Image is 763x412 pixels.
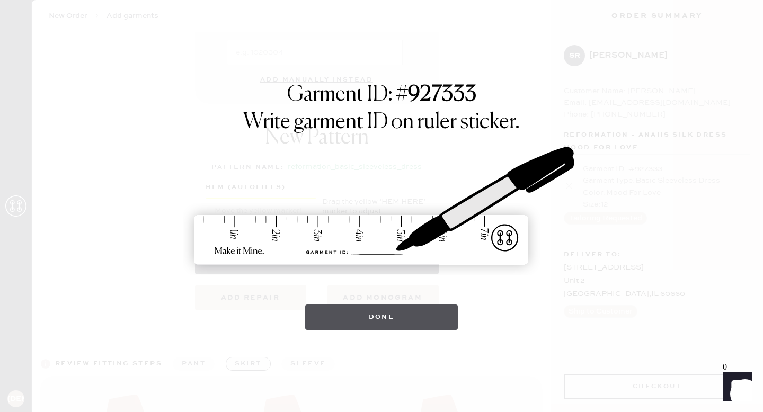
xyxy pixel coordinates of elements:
[287,82,476,110] h1: Garment ID: #
[305,304,458,330] button: Done
[408,84,476,105] strong: 927333
[713,364,758,410] iframe: Front Chat
[243,110,520,135] h1: Write garment ID on ruler sticker.
[183,119,580,294] img: ruler-sticker-sharpie.svg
